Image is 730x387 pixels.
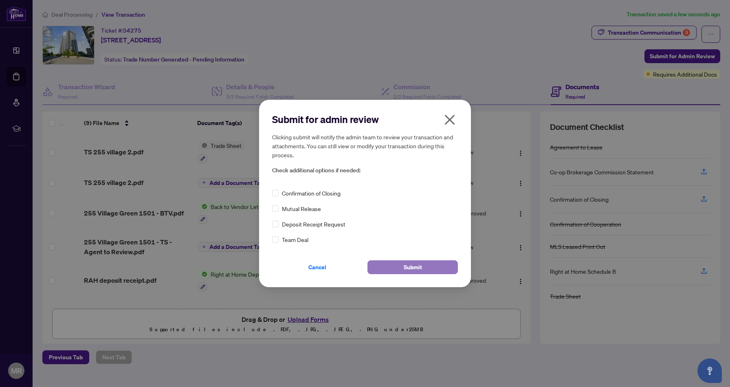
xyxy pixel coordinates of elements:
[272,132,458,159] h5: Clicking submit will notify the admin team to review your transaction and attachments. You can st...
[272,166,458,175] span: Check additional options if needed:
[272,260,363,274] button: Cancel
[308,261,326,274] span: Cancel
[282,204,321,213] span: Mutual Release
[404,261,422,274] span: Submit
[282,235,308,244] span: Team Deal
[367,260,458,274] button: Submit
[697,358,722,383] button: Open asap
[443,113,456,126] span: close
[282,220,345,229] span: Deposit Receipt Request
[272,113,458,126] h2: Submit for admin review
[282,189,341,198] span: Confirmation of Closing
